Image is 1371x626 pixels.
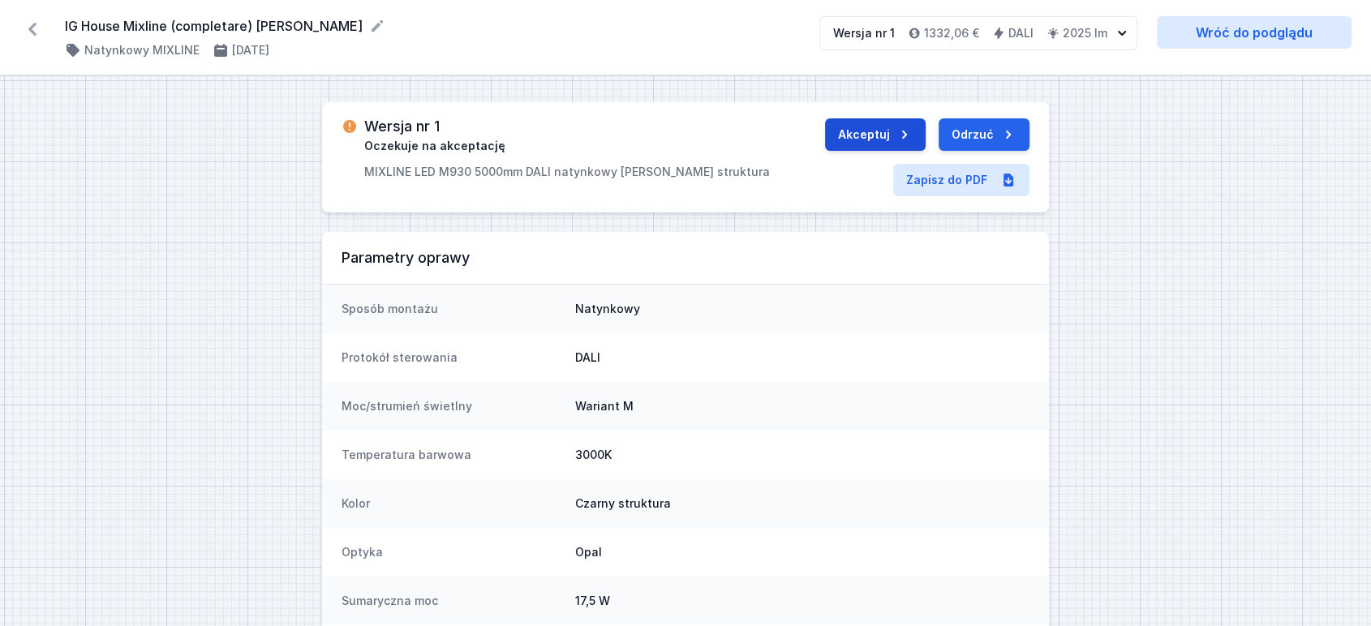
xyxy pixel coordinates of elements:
dd: 17,5 W [575,593,1029,609]
button: Akceptuj [825,118,926,151]
h4: 2025 lm [1063,25,1107,41]
dd: Czarny struktura [575,495,1029,512]
form: IG House Mixline (completare) [PERSON_NAME] [65,16,800,36]
dt: Sposób montażu [342,301,562,317]
h4: DALI [1008,25,1034,41]
h3: Wersja nr 1 [364,118,440,135]
h3: Parametry oprawy [342,248,1029,268]
h4: [DATE] [232,42,269,58]
dd: DALI [575,349,1029,366]
dt: Sumaryczna moc [342,593,562,609]
dd: Wariant M [575,398,1029,414]
div: Wersja nr 1 [833,25,895,41]
dt: Temperatura barwowa [342,447,562,463]
button: Odrzuć [939,118,1029,151]
dd: 3000K [575,447,1029,463]
span: Oczekuje na akceptację [364,138,505,154]
h4: Natynkowy MIXLINE [84,42,200,58]
h4: 1332,06 € [924,25,979,41]
a: Wróć do podglądu [1157,16,1352,49]
dd: Opal [575,544,1029,560]
button: Edytuj nazwę projektu [369,18,385,34]
p: MIXLINE LED M930 5000mm DALI natynkowy [PERSON_NAME] struktura [364,164,770,180]
dd: Natynkowy [575,301,1029,317]
dt: Moc/strumień świetlny [342,398,562,414]
dt: Optyka [342,544,562,560]
dt: Protokół sterowania [342,349,562,366]
a: Zapisz do PDF [893,164,1029,196]
dt: Kolor [342,495,562,512]
button: Wersja nr 11332,06 €DALI2025 lm [819,16,1137,50]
